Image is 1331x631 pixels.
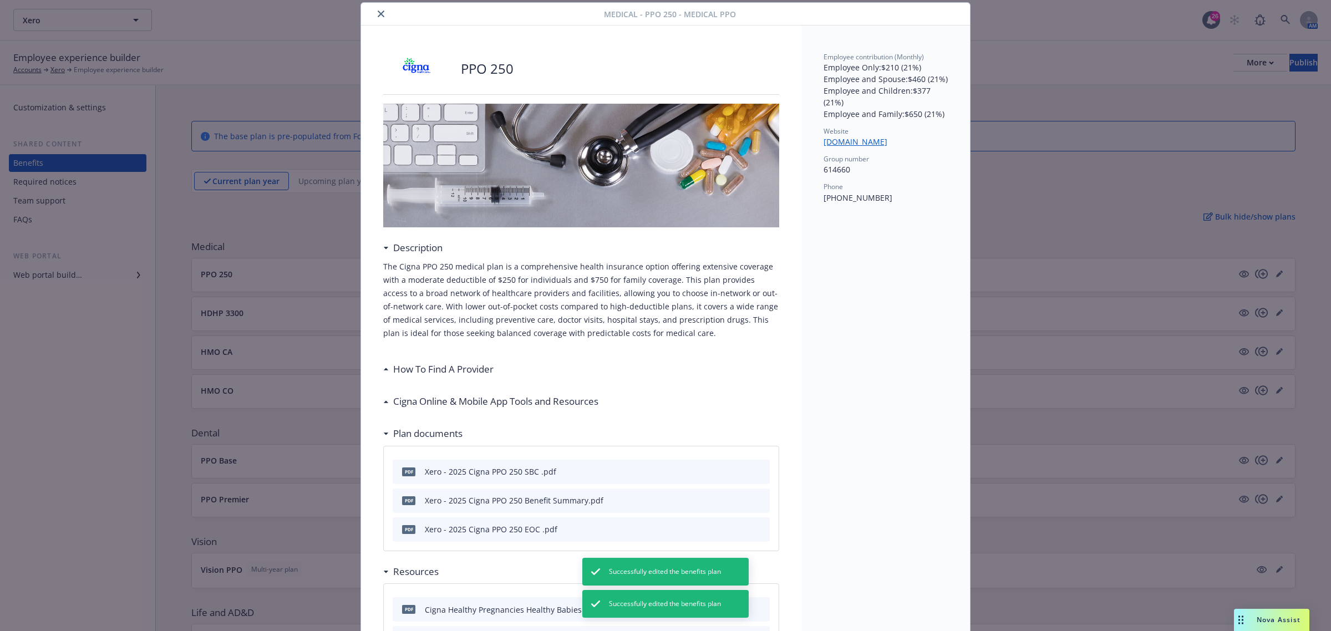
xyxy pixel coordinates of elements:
span: pdf [402,605,415,613]
p: 614660 [824,164,948,175]
span: pdf [402,525,415,533]
a: [DOMAIN_NAME] [824,136,896,147]
button: download file [738,523,746,535]
button: preview file [755,604,765,615]
h3: How To Find A Provider [393,362,494,376]
div: Xero - 2025 Cigna PPO 250 SBC .pdf [425,466,556,477]
div: Description [383,241,443,255]
div: How To Find A Provider [383,362,494,376]
div: Resources [383,564,439,579]
span: Website [824,126,849,136]
div: Cigna Online & Mobile App Tools and Resources [383,394,598,409]
p: Employee and Family : $650 (21%) [824,108,948,120]
img: CIGNA [383,52,450,85]
h3: Cigna Online & Mobile App Tools and Resources [393,394,598,409]
span: pdf [402,467,415,476]
img: banner [383,104,779,227]
div: Xero - 2025 Cigna PPO 250 Benefit Summary.pdf [425,495,603,506]
h3: Plan documents [393,426,463,441]
span: Employee contribution (Monthly) [824,52,924,62]
div: Plan documents [383,426,463,441]
button: preview file [755,523,765,535]
div: Cigna Healthy Pregnancies Healthy Babies without Incentives Customer Flyer.pdf [425,604,725,615]
div: Xero - 2025 Cigna PPO 250 EOC .pdf [425,523,557,535]
button: download file [738,466,746,477]
h3: Description [393,241,443,255]
p: [PHONE_NUMBER] [824,192,948,203]
span: Successfully edited the benefits plan [609,599,721,609]
p: PPO 250 [461,59,514,78]
button: close [374,7,388,21]
div: Drag to move [1234,609,1248,631]
span: pdf [402,496,415,505]
p: Employee and Children : $377 (21%) [824,85,948,108]
span: Phone [824,182,843,191]
span: Successfully edited the benefits plan [609,567,721,577]
span: Nova Assist [1257,615,1300,624]
button: preview file [755,466,765,477]
span: Medical - PPO 250 - Medical PPO [604,8,736,20]
button: preview file [755,495,765,506]
p: Employee and Spouse : $460 (21%) [824,73,948,85]
p: The Cigna PPO 250 medical plan is a comprehensive health insurance option offering extensive cove... [383,260,779,340]
p: Employee Only : $210 (21%) [824,62,948,73]
button: download file [738,495,746,506]
button: Nova Assist [1234,609,1309,631]
span: Group number [824,154,869,164]
h3: Resources [393,564,439,579]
